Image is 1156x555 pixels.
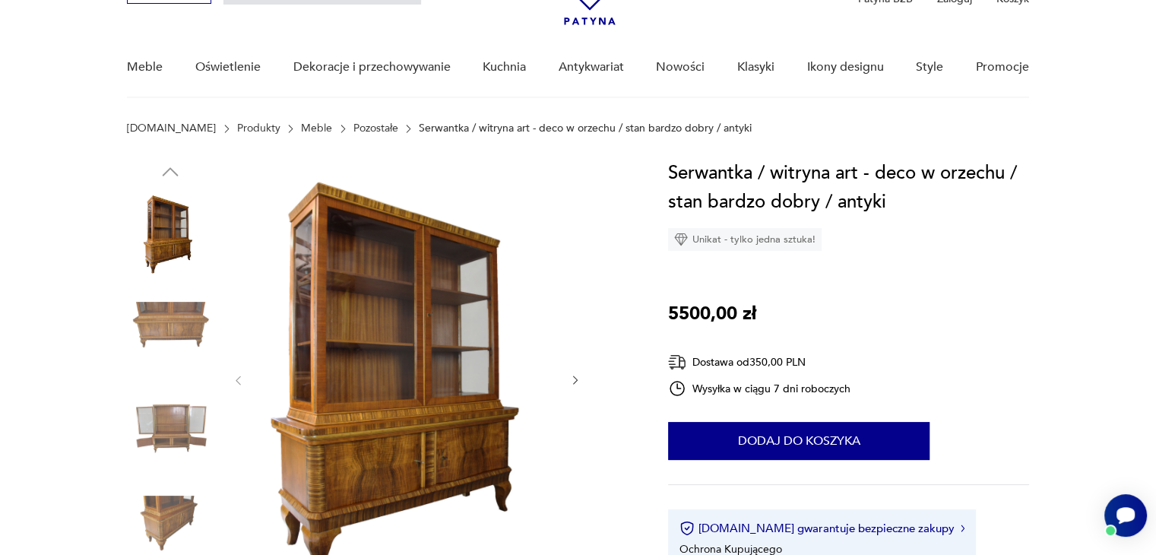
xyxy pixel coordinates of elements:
img: Zdjęcie produktu Serwantka / witryna art - deco w orzechu / stan bardzo dobry / antyki [127,191,214,277]
a: Klasyki [737,38,774,97]
a: Promocje [976,38,1029,97]
a: Ikony designu [806,38,883,97]
img: Ikona diamentu [674,233,688,246]
p: 5500,00 zł [668,300,756,328]
button: Dodaj do koszyka [668,422,930,460]
a: Antykwariat [559,38,624,97]
a: Meble [127,38,163,97]
div: Unikat - tylko jedna sztuka! [668,228,822,251]
div: Dostawa od 350,00 PLN [668,353,850,372]
a: Oświetlenie [195,38,261,97]
img: Ikona dostawy [668,353,686,372]
button: [DOMAIN_NAME] gwarantuje bezpieczne zakupy [679,521,964,536]
p: Serwantka / witryna art - deco w orzechu / stan bardzo dobry / antyki [419,122,752,135]
div: Wysyłka w ciągu 7 dni roboczych [668,379,850,398]
a: Kuchnia [483,38,526,97]
img: Ikona certyfikatu [679,521,695,536]
img: Ikona strzałki w prawo [961,525,965,532]
h1: Serwantka / witryna art - deco w orzechu / stan bardzo dobry / antyki [668,159,1029,217]
img: Zdjęcie produktu Serwantka / witryna art - deco w orzechu / stan bardzo dobry / antyki [127,385,214,471]
a: Dekoracje i przechowywanie [293,38,450,97]
a: [DOMAIN_NAME] [127,122,216,135]
a: Meble [301,122,332,135]
a: Nowości [656,38,705,97]
img: Zdjęcie produktu Serwantka / witryna art - deco w orzechu / stan bardzo dobry / antyki [127,287,214,374]
a: Style [916,38,943,97]
iframe: Smartsupp widget button [1104,494,1147,537]
a: Pozostałe [353,122,398,135]
a: Produkty [237,122,280,135]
